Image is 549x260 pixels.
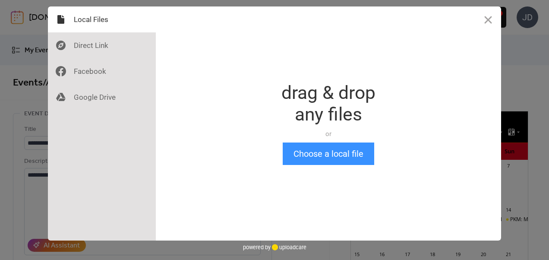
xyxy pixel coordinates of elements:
a: uploadcare [271,244,306,250]
div: or [281,130,375,138]
div: powered by [243,241,306,254]
div: Facebook [48,58,156,84]
div: Google Drive [48,84,156,110]
button: Close [475,6,501,32]
div: Local Files [48,6,156,32]
button: Choose a local file [283,143,374,165]
div: drag & drop any files [281,82,375,125]
div: Direct Link [48,32,156,58]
